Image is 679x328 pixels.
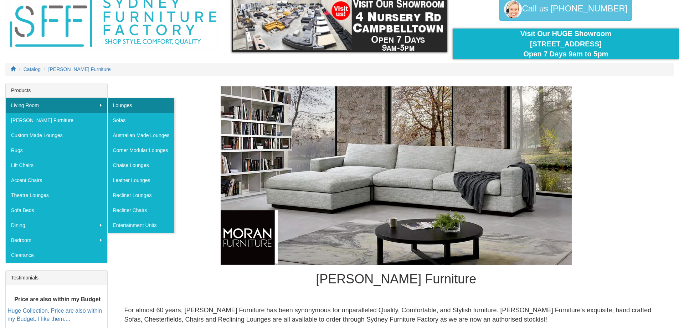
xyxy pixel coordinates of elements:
[107,158,174,173] a: Chaise Lounges
[107,128,174,143] a: Australian Made Lounges
[107,113,174,128] a: Sofas
[118,272,674,286] h1: [PERSON_NAME] Furniture
[6,233,107,248] a: Bedroom
[6,203,107,218] a: Sofa Beds
[107,203,174,218] a: Recliner Chairs
[6,158,107,173] a: Lift Chairs
[24,66,41,72] a: Catalog
[6,173,107,188] a: Accent Chairs
[6,188,107,203] a: Theatre Lounges
[107,143,174,158] a: Corner Modular Lounges
[14,296,101,302] b: Price are also within my Budget
[458,29,674,59] div: Visit Our HUGE Showroom [STREET_ADDRESS] Open 7 Days 9am to 5pm
[107,98,174,113] a: Lounges
[6,128,107,143] a: Custom Made Lounges
[6,113,107,128] a: [PERSON_NAME] Furniture
[6,271,107,285] div: Testimonials
[107,188,174,203] a: Recliner Lounges
[107,173,174,188] a: Leather Lounges
[7,308,102,322] a: Huge Collection, Price are also within my Budget. I like them....
[6,143,107,158] a: Rugs
[221,86,572,265] img: Moran Furniture
[6,83,107,98] div: Products
[48,66,111,72] a: [PERSON_NAME] Furniture
[6,248,107,263] a: Clearance
[107,218,174,233] a: Entertainment Units
[6,98,107,113] a: Living Room
[6,218,107,233] a: Dining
